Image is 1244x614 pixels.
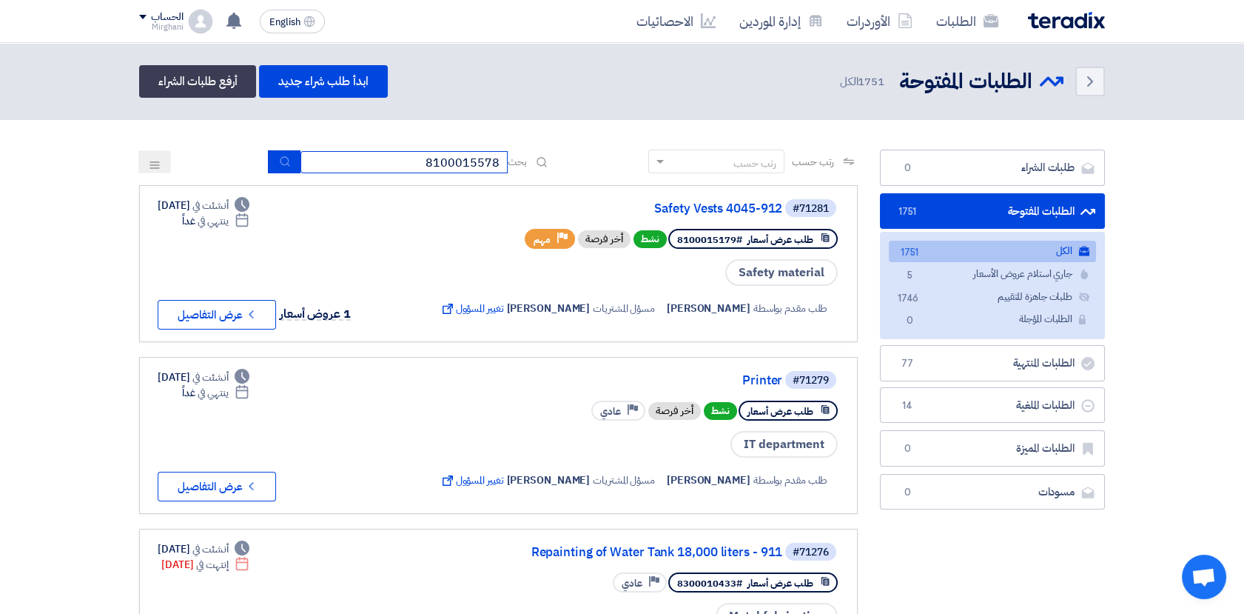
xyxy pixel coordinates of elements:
[534,233,551,247] span: مهم
[753,301,828,316] span: طلب مقدم بواسطة
[158,300,276,330] button: عرض التفاصيل
[901,291,918,307] span: 1746
[189,10,212,33] img: profile_test.png
[747,404,813,418] span: طلب عرض أسعار
[1182,555,1226,599] a: Open chat
[508,154,527,170] span: بحث
[158,198,249,213] div: [DATE]
[192,541,228,557] span: أنشئت في
[880,387,1105,424] a: الطلبات الملغية14
[840,73,887,90] span: الكل
[898,356,916,371] span: 77
[880,150,1105,186] a: طلبات الشراء0
[880,345,1105,381] a: الطلبات المنتهية77
[158,472,276,501] button: عرض التفاصيل
[506,301,590,316] span: [PERSON_NAME]
[901,268,918,284] span: 5
[898,441,916,456] span: 0
[899,67,1032,96] h2: الطلبات المفتوحة
[158,370,249,385] div: [DATE]
[139,23,183,31] div: Mirghani
[730,431,838,458] span: IT department
[182,213,249,229] div: غداً
[704,402,737,420] span: نشط
[280,305,351,323] span: 1 عروض أسعار
[260,10,325,33] button: English
[151,11,183,24] div: الحساب
[486,546,782,559] a: Repainting of Water Tank 18,000 liters - 911
[880,193,1105,230] a: الطلبات المفتوحة1751
[161,557,249,573] div: [DATE]
[648,402,701,420] div: أخر فرصة
[440,473,504,488] span: تغيير المسؤول
[633,230,667,248] span: نشط
[139,65,256,98] a: أرفع طلبات الشراء
[486,374,782,387] a: Printer
[725,259,838,286] span: Safety material
[747,233,813,247] span: طلب عرض أسعار
[269,17,300,27] span: English
[667,301,750,316] span: [PERSON_NAME]
[793,376,829,386] div: #71279
[889,309,1096,330] a: الطلبات المؤجلة
[677,233,742,247] span: #8100015179
[835,4,924,39] a: الأوردرات
[677,576,742,590] span: #8300010433
[440,301,504,316] span: تغيير المسؤول
[901,313,918,329] span: 0
[506,473,590,488] span: [PERSON_NAME]
[593,473,655,488] span: مسؤل المشتريات
[889,264,1096,285] a: جاري استلام عروض الأسعار
[858,73,884,90] span: 1751
[1028,12,1105,29] img: Teradix logo
[300,151,508,173] input: ابحث بعنوان أو رقم الطلب
[898,485,916,500] span: 0
[198,213,228,229] span: ينتهي في
[486,202,782,216] a: Safety Vests 4045-912
[793,547,829,558] div: #71276
[880,430,1105,467] a: الطلبات المميزة0
[622,576,642,590] span: عادي
[880,474,1105,510] a: مسودات0
[889,287,1096,308] a: طلبات جاهزة للتقييم
[259,65,387,98] a: ابدأ طلب شراء جديد
[578,230,631,248] div: أخر فرصة
[898,204,916,219] span: 1751
[600,404,621,418] span: عادي
[727,4,835,39] a: إدارة الموردين
[198,385,228,401] span: ينتهي في
[924,4,1010,39] a: الطلبات
[753,473,828,488] span: طلب مقدم بواسطة
[192,198,228,213] span: أنشئت في
[593,301,655,316] span: مسؤل المشتريات
[625,4,727,39] a: الاحصائيات
[733,156,776,171] div: رتب حسب
[898,398,916,413] span: 14
[196,557,228,573] span: إنتهت في
[747,576,813,590] span: طلب عرض أسعار
[192,370,228,385] span: أنشئت في
[182,385,249,401] div: غداً
[158,541,249,557] div: [DATE]
[792,154,834,170] span: رتب حسب
[667,473,750,488] span: [PERSON_NAME]
[793,204,829,214] div: #71281
[901,245,918,261] span: 1751
[889,241,1096,262] a: الكل
[898,161,916,176] span: 0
